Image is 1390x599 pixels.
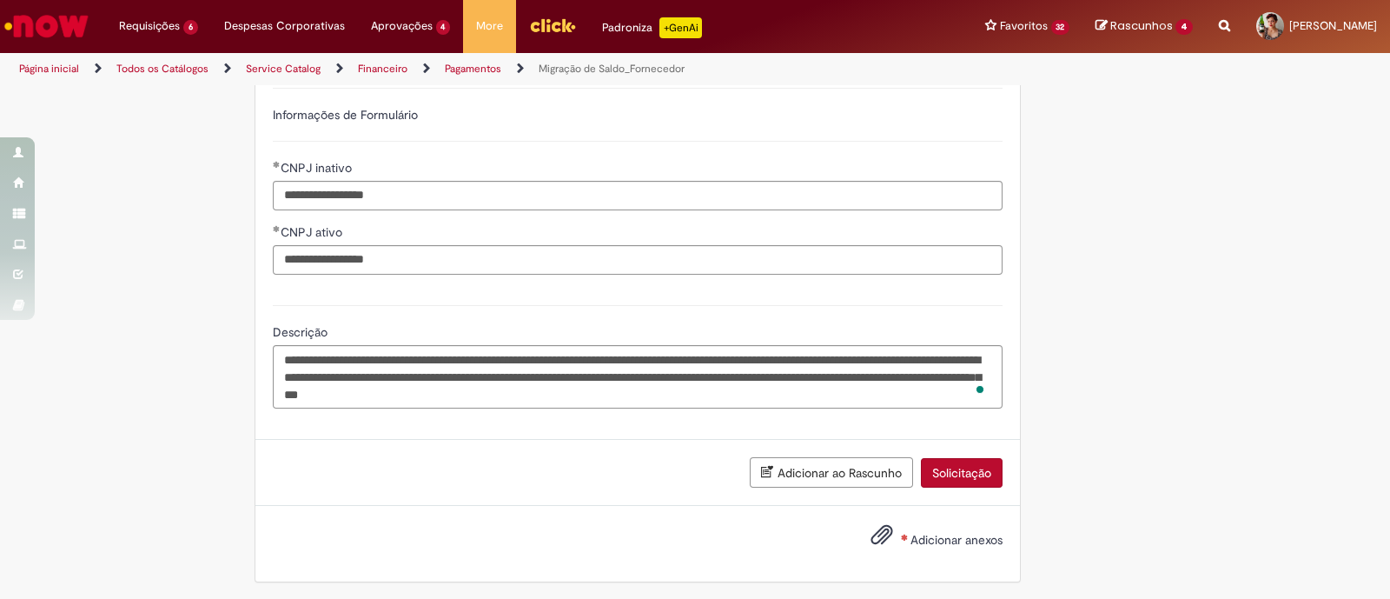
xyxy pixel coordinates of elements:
ul: Trilhas de página [13,53,914,85]
span: Obrigatório Preenchido [273,225,281,232]
input: CNPJ inativo [273,181,1003,210]
span: 4 [436,20,451,35]
button: Solicitação [921,458,1003,488]
button: Adicionar ao Rascunho [750,457,913,488]
a: Todos os Catálogos [116,62,208,76]
a: Rascunhos [1095,18,1193,35]
a: Migração de Saldo_Fornecedor [539,62,685,76]
input: CNPJ ativo [273,245,1003,275]
span: Adicionar anexos [910,533,1003,549]
span: 4 [1175,19,1193,35]
span: [PERSON_NAME] [1289,18,1377,33]
span: Rascunhos [1110,17,1173,34]
textarea: To enrich screen reader interactions, please activate Accessibility in Grammarly extension settings [273,345,1003,409]
span: Despesas Corporativas [224,17,345,35]
p: +GenAi [659,17,702,38]
span: Descrição [273,324,331,340]
span: Obrigatório Preenchido [273,161,281,168]
span: Requisições [119,17,180,35]
a: Service Catalog [246,62,321,76]
span: Aprovações [371,17,433,35]
button: Adicionar anexos [866,519,897,559]
a: Pagamentos [445,62,501,76]
span: 6 [183,20,198,35]
img: click_logo_yellow_360x200.png [529,12,576,38]
span: CNPJ inativo [281,160,355,176]
span: CNPJ ativo [281,224,346,240]
span: More [476,17,503,35]
label: Informações de Formulário [273,107,418,123]
span: Favoritos [1000,17,1048,35]
span: 32 [1051,20,1070,35]
a: Página inicial [19,62,79,76]
img: ServiceNow [2,9,91,43]
div: Padroniza [602,17,702,38]
a: Financeiro [358,62,407,76]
